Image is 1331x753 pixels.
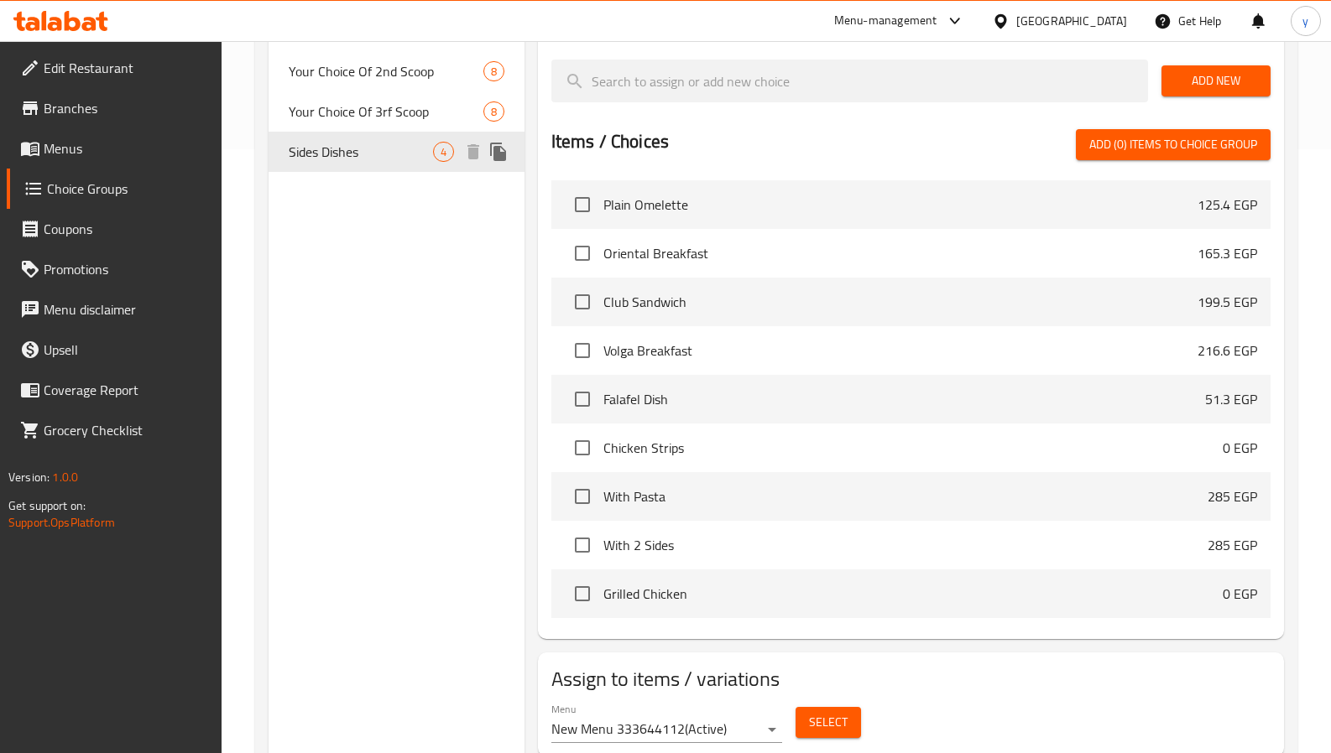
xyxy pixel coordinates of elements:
span: Menus [44,138,209,158]
div: Menu-management [834,11,937,31]
span: Select choice [565,527,600,563]
p: 125.4 EGP [1198,195,1257,215]
div: Sides Dishes4deleteduplicate [269,132,524,172]
button: Add (0) items to choice group [1076,129,1271,160]
div: [GEOGRAPHIC_DATA] [1016,12,1127,30]
span: Falafel Dish [603,389,1205,409]
input: search [551,60,1149,102]
span: 8 [484,64,504,80]
span: Select choice [565,382,600,417]
span: Choice Groups [47,179,209,199]
span: Select choice [565,576,600,611]
a: Menu disclaimer [7,289,222,330]
p: 285 EGP [1208,486,1257,506]
span: Oriental Breakfast [603,243,1198,263]
label: Menu [551,704,576,714]
span: Sides Dishes [289,142,432,162]
span: 8 [484,104,504,120]
div: Your Choice Of 3rf Scoop8 [269,91,524,132]
div: Choices [483,61,504,81]
span: Your Choice Of 3rf Scoop [289,101,483,122]
p: 165.3 EGP [1198,243,1257,263]
a: Coverage Report [7,370,222,410]
a: Coupons [7,209,222,249]
button: delete [461,139,486,164]
p: 0 EGP [1223,438,1257,458]
a: Menus [7,128,222,169]
h2: Items / Choices [551,129,669,154]
button: Select [796,707,861,738]
p: 51.3 EGP [1205,389,1257,409]
span: y [1302,12,1308,30]
span: Select choice [565,333,600,368]
span: Branches [44,98,209,118]
span: Select choice [565,236,600,271]
a: Support.OpsPlatform [8,512,115,533]
span: Grilled Chicken [603,584,1223,604]
span: With 2 Sides [603,535,1208,555]
a: Choice Groups [7,169,222,209]
span: Club Sandwich [603,292,1198,312]
span: Select choice [565,625,600,660]
span: Upsell [44,340,209,360]
span: Coverage Report [44,380,209,400]
span: Select choice [565,284,600,319]
span: Select choice [565,187,600,222]
h2: Assign to items / variations [551,666,1271,693]
span: Volga Breakfast [603,340,1198,361]
span: Add New [1175,70,1257,91]
span: Edit Restaurant [44,58,209,78]
span: Promotions [44,259,209,279]
button: Add New [1161,65,1271,96]
button: duplicate [486,139,511,164]
a: Grocery Checklist [7,410,222,450]
a: Upsell [7,330,222,370]
span: Select [809,712,848,733]
p: 285 EGP [1208,535,1257,555]
span: Get support on: [8,495,86,517]
span: With Pasta [603,486,1208,506]
span: Add (0) items to choice group [1089,134,1257,155]
span: 1.0.0 [52,466,78,488]
span: Chicken Strips [603,438,1223,458]
a: Edit Restaurant [7,48,222,88]
p: 216.6 EGP [1198,340,1257,361]
span: Menu disclaimer [44,299,209,319]
span: Version: [8,466,50,488]
div: Choices [483,101,504,122]
div: New Menu 333644112(Active) [551,716,782,743]
span: 4 [434,144,453,160]
a: Promotions [7,249,222,289]
a: Branches [7,88,222,128]
p: 199.5 EGP [1198,292,1257,312]
div: Choices [433,142,454,162]
div: Your Choice Of 2nd Scoop8 [269,51,524,91]
span: Grocery Checklist [44,420,209,440]
span: Your Choice Of 2nd Scoop [289,61,483,81]
p: 0 EGP [1223,584,1257,604]
span: Plain Omelette [603,195,1198,215]
span: Coupons [44,219,209,239]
